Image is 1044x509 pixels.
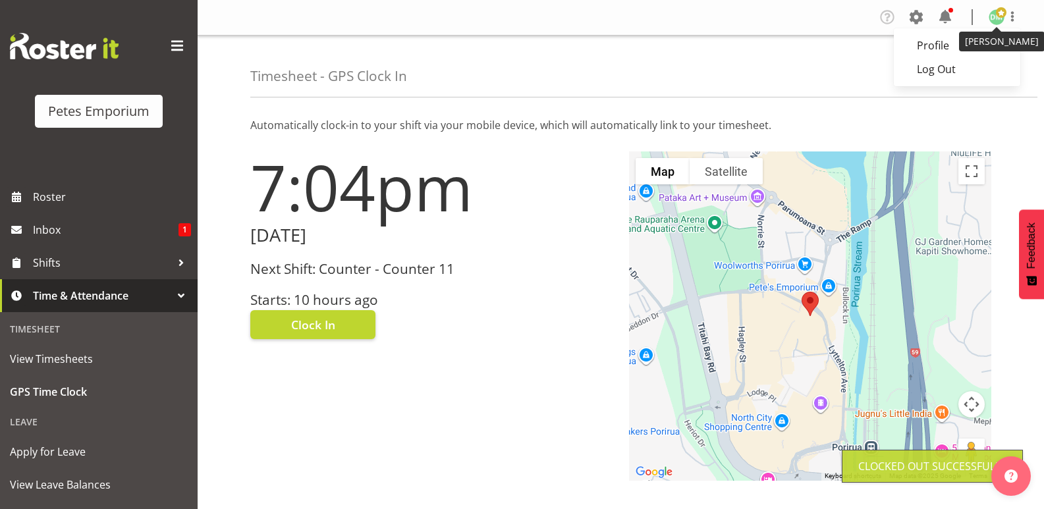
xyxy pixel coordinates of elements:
button: Show street map [636,158,690,184]
span: Time & Attendance [33,286,171,306]
img: help-xxl-2.png [1004,469,1018,483]
button: Toggle fullscreen view [958,158,985,184]
h3: Next Shift: Counter - Counter 11 [250,261,613,277]
button: Drag Pegman onto the map to open Street View [958,439,985,465]
a: Apply for Leave [3,435,194,468]
button: Keyboard shortcuts [825,471,881,481]
span: Feedback [1026,223,1037,269]
span: Clock In [291,316,335,333]
a: Log Out [894,57,1020,81]
button: Clock In [250,310,375,339]
img: Google [632,464,676,481]
span: View Timesheets [10,349,188,369]
button: Show satellite imagery [690,158,763,184]
a: View Timesheets [3,342,194,375]
div: Timesheet [3,315,194,342]
h4: Timesheet - GPS Clock In [250,68,407,84]
div: Leave [3,408,194,435]
div: Clocked out Successfully [858,458,1006,474]
img: david-mcauley697.jpg [989,9,1004,25]
a: Open this area in Google Maps (opens a new window) [632,464,676,481]
img: Rosterit website logo [10,33,119,59]
span: Apply for Leave [10,442,188,462]
span: Roster [33,187,191,207]
a: Profile [894,34,1020,57]
div: Petes Emporium [48,101,150,121]
button: Map camera controls [958,391,985,417]
p: Automatically clock-in to your shift via your mobile device, which will automatically link to you... [250,117,991,133]
span: Shifts [33,253,171,273]
h2: [DATE] [250,225,613,246]
h1: 7:04pm [250,151,613,223]
span: 1 [179,223,191,236]
a: GPS Time Clock [3,375,194,408]
button: Feedback - Show survey [1019,209,1044,299]
span: Inbox [33,220,179,240]
h3: Starts: 10 hours ago [250,292,613,308]
a: View Leave Balances [3,468,194,501]
span: View Leave Balances [10,475,188,495]
span: GPS Time Clock [10,382,188,402]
